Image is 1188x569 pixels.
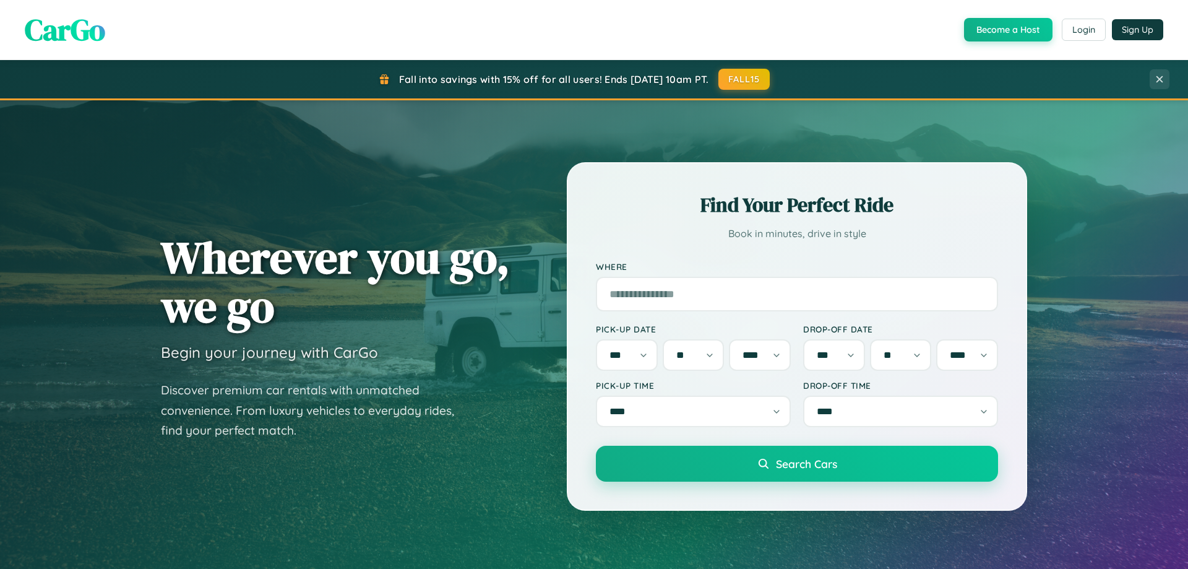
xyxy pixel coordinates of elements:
span: Search Cars [776,457,837,471]
button: Become a Host [964,18,1052,41]
button: Login [1062,19,1106,41]
label: Pick-up Date [596,324,791,334]
label: Pick-up Time [596,380,791,391]
span: Fall into savings with 15% off for all users! Ends [DATE] 10am PT. [399,73,709,85]
label: Drop-off Date [803,324,998,334]
button: Search Cars [596,446,998,482]
h2: Find Your Perfect Ride [596,191,998,219]
button: FALL15 [718,69,770,90]
label: Drop-off Time [803,380,998,391]
span: CarGo [25,9,105,50]
label: Where [596,261,998,272]
button: Sign Up [1112,19,1163,40]
p: Discover premium car rentals with unmatched convenience. From luxury vehicles to everyday rides, ... [161,380,470,441]
h3: Begin your journey with CarGo [161,343,378,362]
p: Book in minutes, drive in style [596,225,998,243]
h1: Wherever you go, we go [161,233,510,331]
